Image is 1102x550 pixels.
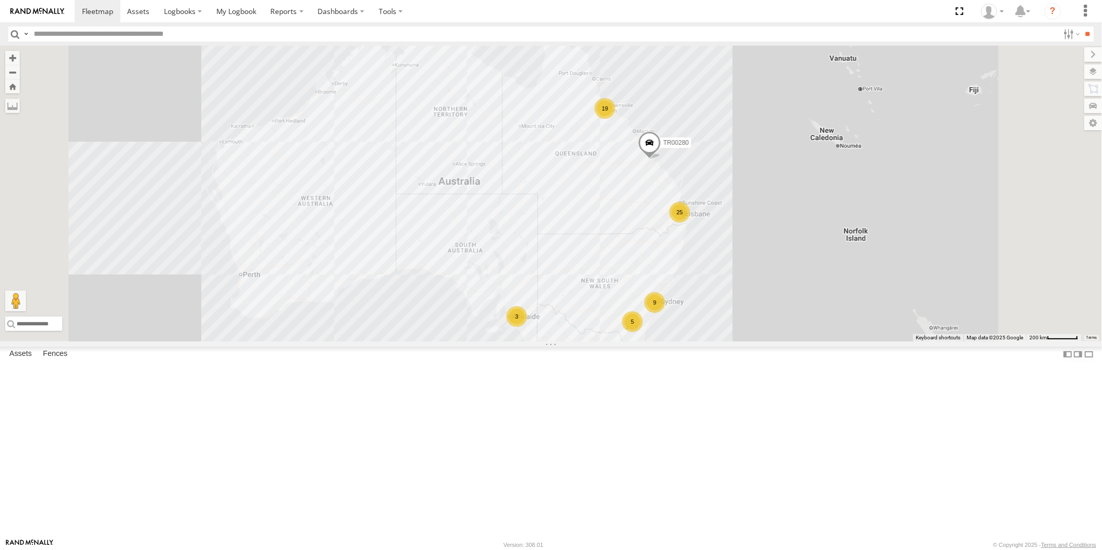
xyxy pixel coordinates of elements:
label: Search Filter Options [1059,26,1082,42]
label: Map Settings [1084,116,1102,130]
div: Version: 308.01 [504,542,543,548]
label: Dock Summary Table to the Left [1063,347,1073,362]
label: Measure [5,99,20,113]
span: TR00280 [663,139,688,146]
div: © Copyright 2025 - [993,542,1096,548]
button: Zoom out [5,65,20,79]
label: Search Query [22,26,30,42]
div: 3 [506,306,527,327]
button: Zoom in [5,51,20,65]
button: Keyboard shortcuts [916,334,960,341]
div: Zarni Lwin [977,4,1008,19]
button: Drag Pegman onto the map to open Street View [5,291,26,311]
div: 25 [669,202,690,223]
label: Assets [4,347,37,362]
label: Hide Summary Table [1084,347,1094,362]
img: rand-logo.svg [10,8,64,15]
div: 9 [644,292,665,313]
button: Map scale: 200 km per 56 pixels [1026,334,1081,341]
span: Map data ©2025 Google [967,335,1023,340]
button: Zoom Home [5,79,20,93]
i: ? [1044,3,1061,20]
label: Dock Summary Table to the Right [1073,347,1083,362]
div: 19 [595,98,615,119]
span: 200 km [1029,335,1047,340]
div: 5 [622,311,643,332]
label: Fences [38,347,73,362]
a: Terms (opens in new tab) [1086,336,1097,340]
a: Terms and Conditions [1041,542,1096,548]
a: Visit our Website [6,540,53,550]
